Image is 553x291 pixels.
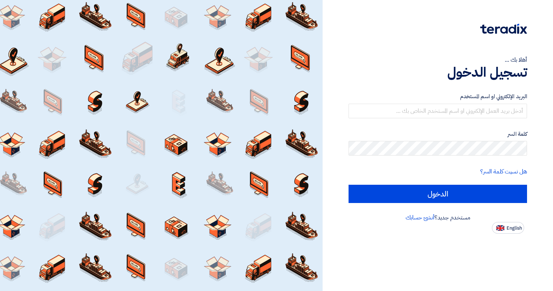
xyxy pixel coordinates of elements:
[496,225,504,231] img: en-US.png
[349,185,527,203] input: الدخول
[480,167,527,176] a: هل نسيت كلمة السر؟
[349,104,527,118] input: أدخل بريد العمل الإلكتروني او اسم المستخدم الخاص بك ...
[480,24,527,34] img: Teradix logo
[349,213,527,222] div: مستخدم جديد؟
[349,64,527,80] h1: تسجيل الدخول
[507,226,522,231] span: English
[349,55,527,64] div: أهلا بك ...
[349,92,527,101] label: البريد الإلكتروني او اسم المستخدم
[406,213,434,222] a: أنشئ حسابك
[349,130,527,138] label: كلمة السر
[492,222,524,234] button: English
